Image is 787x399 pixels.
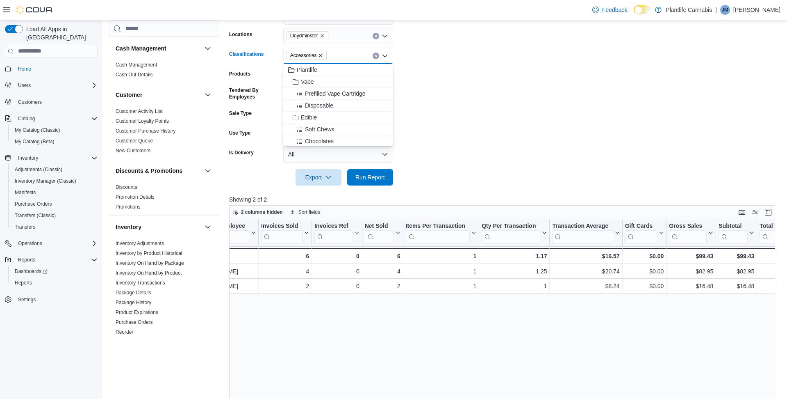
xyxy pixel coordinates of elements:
div: 0 [314,266,359,276]
p: | [715,5,717,15]
a: Feedback [589,2,630,18]
a: Customer Activity List [116,108,163,114]
button: All [283,146,393,163]
a: Reports [11,278,35,288]
a: Dashboards [11,266,51,276]
button: Disposable [283,100,393,112]
span: Purchase Orders [15,201,52,207]
label: Use Type [229,130,250,136]
span: Inventory Transactions [116,280,165,286]
button: Inventory [116,223,201,231]
div: Qty Per Transaction [482,222,540,243]
button: Clear input [373,53,379,59]
div: 0 [314,281,359,291]
div: 4 [261,266,309,276]
div: Items Per Transaction [405,222,470,243]
span: Catalog [15,114,98,124]
div: $99.43 [669,251,713,261]
a: Transfers (Classic) [11,211,59,220]
span: Settings [18,296,36,303]
button: Transaction Average [552,222,619,243]
div: $0.00 [625,251,664,261]
button: Keyboard shortcuts [737,207,747,217]
button: 2 columns hidden [230,207,286,217]
a: Customers [15,97,45,107]
button: Net Sold [364,222,400,243]
button: My Catalog (Beta) [8,136,101,147]
div: $82.95 [719,266,754,276]
button: Reports [8,277,101,289]
a: Inventory On Hand by Package [116,260,184,266]
a: Manifests [11,188,39,197]
span: Reports [11,278,98,288]
span: Dashboards [11,266,98,276]
span: Lloydminster [287,31,328,40]
a: Package History [116,300,151,305]
div: $20.74 [552,266,619,276]
button: Purchase Orders [8,198,101,210]
div: Inventory [109,238,219,350]
a: Transfers [11,222,39,232]
a: Promotion Details [116,194,155,200]
p: Showing 2 of 2 [229,195,780,204]
button: Display options [750,207,760,217]
a: Purchase Orders [116,319,153,325]
span: 2 columns hidden [241,209,283,216]
button: Discounts & Promotions [203,166,213,176]
button: Cash Management [203,44,213,53]
span: Reports [18,257,35,263]
span: Feedback [602,6,627,14]
div: Gross Sales [669,222,707,243]
span: Sort fields [298,209,320,216]
span: Customer Loyalty Points [116,118,169,124]
span: Discounts [116,184,137,190]
div: $99.43 [719,251,754,261]
button: Customer [203,90,213,100]
div: 1 [405,251,476,261]
span: Users [18,82,31,89]
span: Inventory Manager (Classic) [15,178,76,184]
div: 4 [365,266,400,276]
button: Open list of options [382,33,388,39]
div: Janet Minty [720,5,730,15]
span: Plantlife [297,66,317,74]
span: Inventory [15,153,98,163]
span: Adjustments (Classic) [11,165,98,174]
div: $0.00 [625,266,664,276]
label: Classifications [229,51,264,57]
div: Invoices Ref [314,222,353,230]
button: Cash Management [116,44,201,53]
div: $16.48 [669,281,713,291]
button: Transfers [8,221,101,233]
span: Operations [15,238,98,248]
span: Reports [15,255,98,265]
span: JM [722,5,728,15]
div: $16.57 [552,251,619,261]
div: [PERSON_NAME] [191,281,256,291]
div: $8.24 [552,281,619,291]
button: Users [2,80,101,91]
a: Customer Queue [116,138,153,144]
span: Users [15,80,98,90]
a: Home [15,64,34,74]
span: Transfers [15,224,35,230]
button: Adjustments (Classic) [8,164,101,175]
span: Reports [15,280,32,286]
span: Transfers (Classic) [11,211,98,220]
span: My Catalog (Classic) [15,127,60,133]
div: $82.95 [669,266,713,276]
span: Transfers [11,222,98,232]
a: Cash Management [116,62,157,68]
span: Inventory by Product Historical [116,250,182,257]
span: Transfers (Classic) [15,212,56,219]
a: Customer Purchase History [116,128,176,134]
a: Promotions [116,204,141,210]
h3: Inventory [116,223,141,231]
a: My Catalog (Beta) [11,137,58,147]
button: Invoices Sold [261,222,309,243]
span: Vape [301,78,314,86]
